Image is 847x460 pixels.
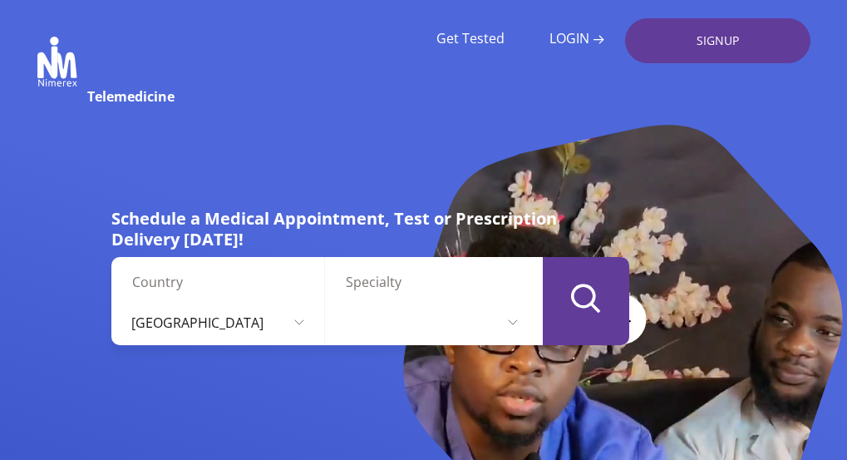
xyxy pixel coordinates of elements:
img: Nimerex [37,37,77,87]
a: LOGIN [549,31,604,47]
a: SIGNUP [625,18,810,63]
a: Get Tested [436,31,505,47]
label: Specialty [346,272,529,292]
label: Country [132,272,316,292]
h5: Schedule a Medical Appointment, Test or Prescription Delivery [DATE]! [111,208,629,250]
